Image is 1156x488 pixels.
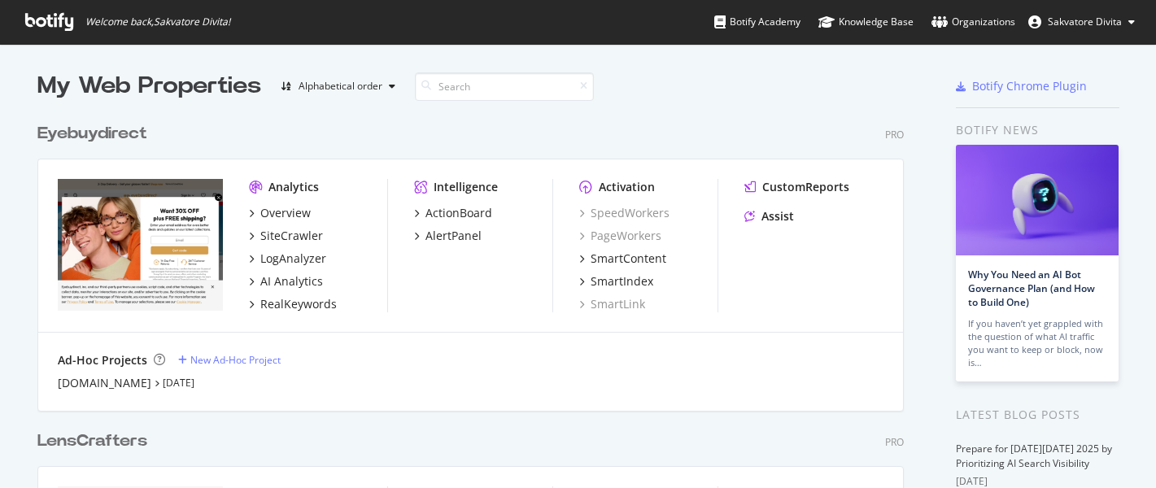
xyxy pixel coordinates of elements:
[885,435,904,449] div: Pro
[956,78,1087,94] a: Botify Chrome Plugin
[425,228,482,244] div: AlertPanel
[178,353,281,367] a: New Ad-Hoc Project
[579,228,661,244] a: PageWorkers
[1015,9,1148,35] button: Sakvatore Divita
[956,406,1119,424] div: Latest Blog Posts
[299,81,382,91] div: Alphabetical order
[599,179,655,195] div: Activation
[260,296,337,312] div: RealKeywords
[714,14,800,30] div: Botify Academy
[818,14,914,30] div: Knowledge Base
[249,251,326,267] a: LogAnalyzer
[972,78,1087,94] div: Botify Chrome Plugin
[744,179,849,195] a: CustomReports
[260,273,323,290] div: AI Analytics
[58,179,223,311] img: eyebuydirect.com
[414,228,482,244] a: AlertPanel
[249,205,311,221] a: Overview
[968,268,1095,309] a: Why You Need an AI Bot Governance Plan (and How to Build One)
[956,442,1112,470] a: Prepare for [DATE][DATE] 2025 by Prioritizing AI Search Visibility
[249,296,337,312] a: RealKeywords
[37,429,147,453] div: LensCrafters
[85,15,230,28] span: Welcome back, Sakvatore Divita !
[260,228,323,244] div: SiteCrawler
[744,208,794,224] a: Assist
[956,121,1119,139] div: Botify news
[968,317,1106,369] div: If you haven’t yet grappled with the question of what AI traffic you want to keep or block, now is…
[579,251,666,267] a: SmartContent
[260,251,326,267] div: LogAnalyzer
[762,179,849,195] div: CustomReports
[414,205,492,221] a: ActionBoard
[260,205,311,221] div: Overview
[163,376,194,390] a: [DATE]
[190,353,281,367] div: New Ad-Hoc Project
[268,179,319,195] div: Analytics
[931,14,1015,30] div: Organizations
[58,352,147,368] div: Ad-Hoc Projects
[37,70,261,102] div: My Web Properties
[37,122,147,146] div: Eyebuydirect
[37,429,154,453] a: LensCrafters
[956,145,1119,255] img: Why You Need an AI Bot Governance Plan (and How to Build One)
[761,208,794,224] div: Assist
[249,228,323,244] a: SiteCrawler
[249,273,323,290] a: AI Analytics
[37,122,154,146] a: Eyebuydirect
[579,205,670,221] a: SpeedWorkers
[591,273,653,290] div: SmartIndex
[591,251,666,267] div: SmartContent
[434,179,498,195] div: Intelligence
[274,73,402,99] button: Alphabetical order
[579,296,645,312] a: SmartLink
[885,128,904,142] div: Pro
[579,273,653,290] a: SmartIndex
[415,72,594,101] input: Search
[58,375,151,391] a: [DOMAIN_NAME]
[425,205,492,221] div: ActionBoard
[1048,15,1122,28] span: Sakvatore Divita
